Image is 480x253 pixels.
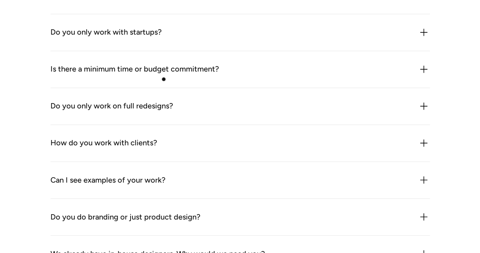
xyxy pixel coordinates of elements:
div: Do you only work on full redesigns? [50,100,173,112]
div: How do you work with clients? [50,137,157,149]
div: Do you only work with startups? [50,26,162,38]
div: Can I see examples of your work? [50,174,165,186]
div: Is there a minimum time or budget commitment? [50,63,219,75]
div: Do you do branding or just product design? [50,211,200,223]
